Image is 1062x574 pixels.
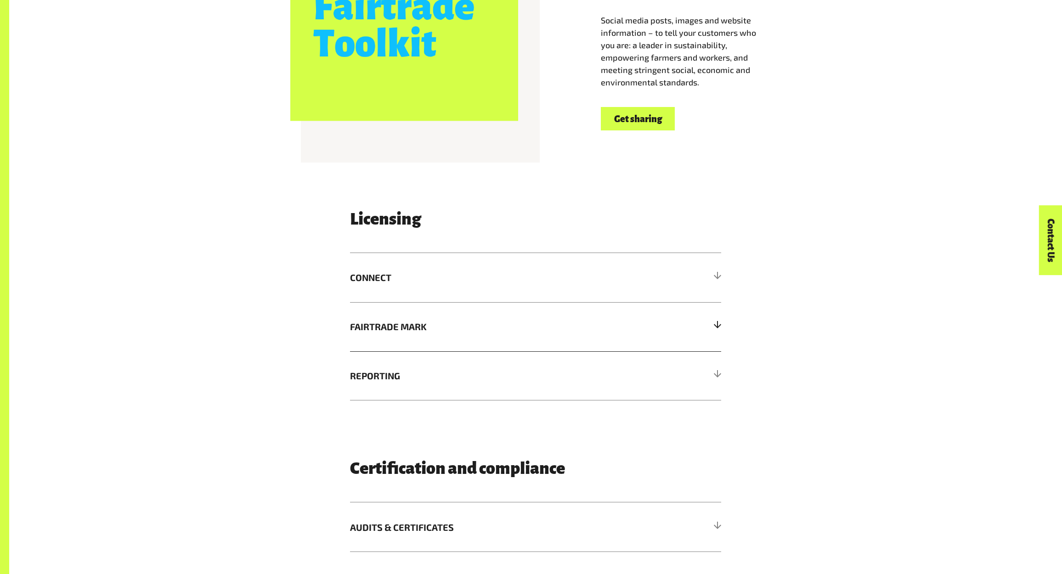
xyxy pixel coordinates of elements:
span: CONNECT [350,270,628,284]
a: Get sharing [601,107,675,130]
span: Social media posts, images and website information – to tell your customers who you are: a leader... [601,15,756,87]
h3: Licensing [350,210,721,228]
span: FAIRTRADE MARK [350,320,628,333]
h3: Certification and compliance [350,459,721,478]
span: AUDITS & CERTIFICATES [350,520,628,534]
span: REPORTING [350,369,628,383]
